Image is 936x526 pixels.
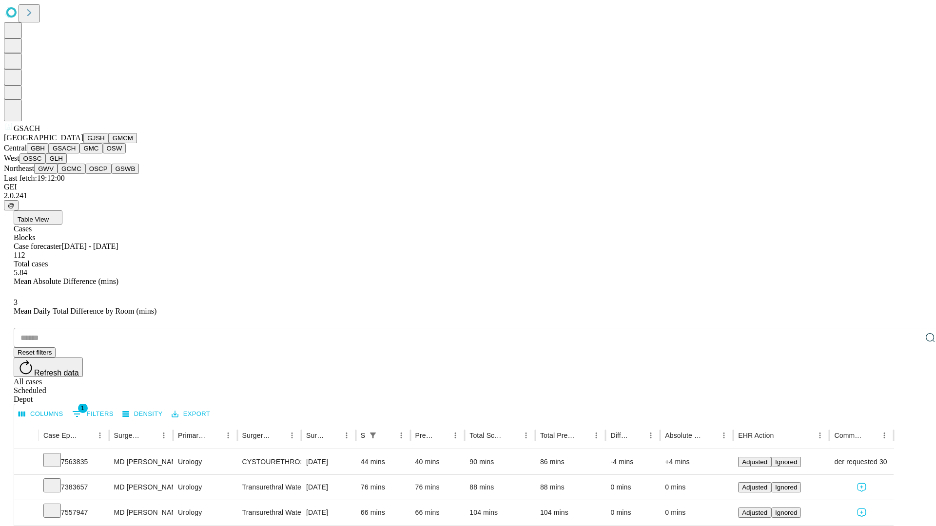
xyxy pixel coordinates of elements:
div: +4 mins [665,450,728,474]
button: Adjusted [738,482,771,492]
div: 7563835 [43,450,104,474]
button: Menu [813,429,827,442]
div: EHR Action [738,432,774,439]
div: -4 mins [610,450,655,474]
div: 0 mins [610,475,655,500]
button: GSWB [112,164,139,174]
button: Menu [448,429,462,442]
button: Menu [157,429,171,442]
div: 76 mins [361,475,406,500]
button: GBH [27,143,49,153]
div: 44 mins [361,450,406,474]
button: Sort [435,429,448,442]
div: 88 mins [540,475,601,500]
div: GEI [4,183,932,191]
div: MD [PERSON_NAME] R Md [114,450,168,474]
span: 5.84 [14,268,27,277]
button: Show filters [70,406,116,422]
button: Sort [143,429,157,442]
button: GSACH [49,143,79,153]
button: OSW [103,143,126,153]
button: Menu [589,429,603,442]
div: 66 mins [361,500,406,525]
button: Menu [644,429,658,442]
span: Total cases [14,260,48,268]
button: GMCM [109,133,137,143]
div: Transurethral Waterjet [MEDICAL_DATA] of [MEDICAL_DATA] [242,500,296,525]
span: Ignored [775,484,797,491]
button: Menu [877,429,891,442]
button: Ignored [771,507,801,518]
div: [DATE] [306,500,351,525]
button: Adjusted [738,457,771,467]
div: MD [PERSON_NAME] R Md [114,500,168,525]
button: Table View [14,210,62,225]
div: [DATE] [306,450,351,474]
div: Surgery Date [306,432,325,439]
span: Reset filters [18,349,52,356]
button: Export [169,407,213,422]
span: 112 [14,251,25,259]
span: Mean Daily Total Difference by Room (mins) [14,307,156,315]
span: GSACH [14,124,40,132]
div: Transurethral Waterjet [MEDICAL_DATA] of [MEDICAL_DATA] [242,475,296,500]
button: GMC [79,143,102,153]
button: Menu [221,429,235,442]
button: Ignored [771,482,801,492]
div: Surgery Name [242,432,271,439]
button: GJSH [83,133,109,143]
span: Case forecaster [14,242,61,250]
div: Urology [178,500,232,525]
div: [DATE] [306,475,351,500]
div: 0 mins [665,500,728,525]
div: Predicted In Room Duration [415,432,434,439]
div: Surgeon Name [114,432,142,439]
span: Last fetch: 19:12:00 [4,174,65,182]
button: Sort [630,429,644,442]
span: Central [4,144,27,152]
button: OSSC [19,153,46,164]
span: 3 [14,298,18,306]
button: Menu [717,429,731,442]
button: OSCP [85,164,112,174]
button: Sort [864,429,877,442]
button: Menu [340,429,353,442]
button: Sort [381,429,394,442]
button: Refresh data [14,357,83,377]
button: GLH [45,153,66,164]
span: 1 [78,403,88,413]
button: Menu [285,429,299,442]
span: @ [8,202,15,209]
div: Primary Service [178,432,206,439]
span: provider requested 30 mins [819,450,904,474]
button: Sort [506,429,519,442]
div: Urology [178,475,232,500]
div: 7383657 [43,475,104,500]
div: 104 mins [540,500,601,525]
div: 0 mins [665,475,728,500]
span: Refresh data [34,369,79,377]
div: 104 mins [469,500,530,525]
div: 86 mins [540,450,601,474]
div: MD [PERSON_NAME] R Md [114,475,168,500]
span: [GEOGRAPHIC_DATA] [4,133,83,142]
button: Expand [19,454,34,471]
div: Total Scheduled Duration [469,432,505,439]
div: 88 mins [469,475,530,500]
div: Difference [610,432,629,439]
div: Comments [834,432,862,439]
span: West [4,154,19,162]
button: Sort [326,429,340,442]
span: Adjusted [742,458,767,466]
button: Sort [576,429,589,442]
div: 40 mins [415,450,460,474]
div: Absolute Difference [665,432,702,439]
span: Adjusted [742,509,767,516]
button: Reset filters [14,347,56,357]
button: Sort [79,429,93,442]
span: Mean Absolute Difference (mins) [14,277,118,285]
button: Expand [19,505,34,522]
button: Adjusted [738,507,771,518]
div: Case Epic Id [43,432,78,439]
div: 0 mins [610,500,655,525]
